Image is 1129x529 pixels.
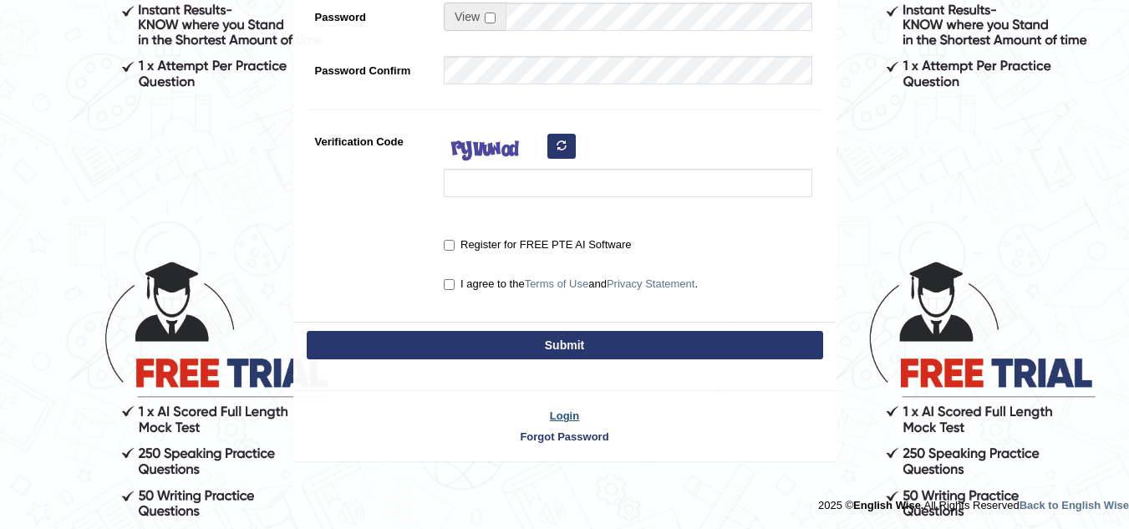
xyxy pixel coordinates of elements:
[444,279,455,290] input: I agree to theTerms of UseandPrivacy Statement.
[853,499,923,511] strong: English Wise.
[294,429,836,445] a: Forgot Password
[444,237,631,253] label: Register for FREE PTE AI Software
[607,277,695,290] a: Privacy Statement
[525,277,589,290] a: Terms of Use
[444,276,698,292] label: I agree to the and .
[818,489,1129,513] div: 2025 © All Rights Reserved
[1020,499,1129,511] a: Back to English Wise
[307,127,436,150] label: Verification Code
[307,56,436,79] label: Password Confirm
[485,13,496,23] input: Show/Hide Password
[307,331,823,359] button: Submit
[294,408,836,424] a: Login
[444,240,455,251] input: Register for FREE PTE AI Software
[307,3,436,25] label: Password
